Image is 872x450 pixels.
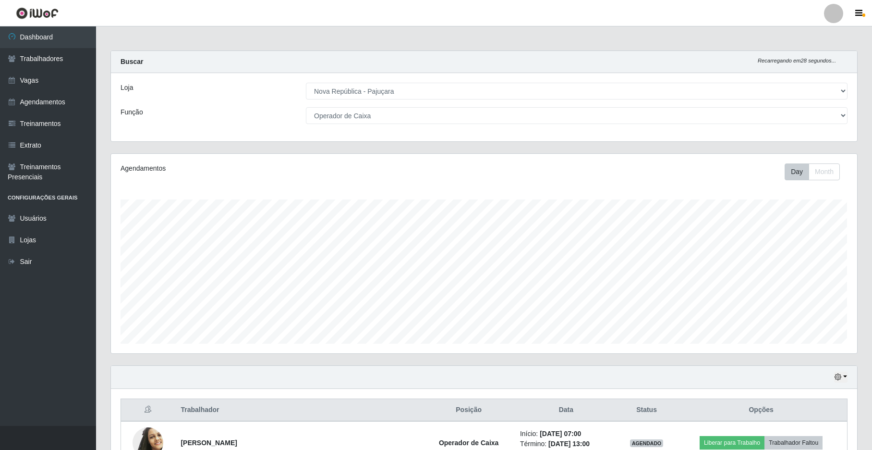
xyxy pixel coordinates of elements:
strong: [PERSON_NAME] [181,439,237,447]
li: Término: [520,439,612,449]
img: CoreUI Logo [16,7,59,19]
span: AGENDADO [630,439,664,447]
time: [DATE] 07:00 [540,430,581,437]
label: Função [121,107,143,117]
li: Início: [520,429,612,439]
i: Recarregando em 28 segundos... [758,58,836,63]
label: Loja [121,83,133,93]
th: Data [514,399,618,422]
button: Day [785,163,809,180]
strong: Buscar [121,58,143,65]
th: Status [618,399,675,422]
th: Trabalhador [175,399,423,422]
th: Posição [423,399,514,422]
button: Trabalhador Faltou [764,436,823,450]
div: Agendamentos [121,163,415,174]
div: Toolbar with button groups [785,163,848,180]
th: Opções [675,399,847,422]
button: Month [809,163,840,180]
div: First group [785,163,840,180]
button: Liberar para Trabalho [700,436,764,450]
time: [DATE] 13:00 [548,440,590,448]
strong: Operador de Caixa [439,439,499,447]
